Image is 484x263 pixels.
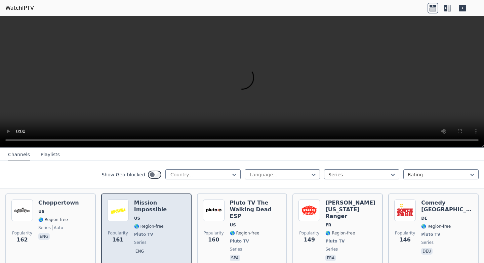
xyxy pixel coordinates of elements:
[421,240,434,245] span: series
[16,236,28,244] span: 162
[134,216,140,221] span: US
[134,232,153,237] span: Pluto TV
[325,247,338,252] span: series
[208,236,219,244] span: 160
[102,171,145,178] label: Show Geo-blocked
[230,222,236,228] span: US
[204,230,224,236] span: Popularity
[230,230,259,236] span: 🌎 Region-free
[421,224,451,229] span: 🌎 Region-free
[230,255,240,261] p: spa
[38,209,44,214] span: US
[134,224,164,229] span: 🌎 Region-free
[421,216,427,221] span: DE
[325,255,336,261] p: fra
[394,200,416,221] img: Comedy Central South Park
[134,240,147,245] span: series
[399,236,410,244] span: 146
[38,233,50,240] p: eng
[38,217,68,222] span: 🌎 Region-free
[203,200,225,221] img: Pluto TV The Walking Dead ESP
[107,200,129,221] img: Mission Impossible
[12,230,32,236] span: Popularity
[421,248,433,255] p: deu
[112,236,123,244] span: 161
[230,238,249,244] span: Pluto TV
[395,230,415,236] span: Popularity
[38,200,79,206] h6: Choppertown
[230,247,242,252] span: series
[230,200,281,220] h6: Pluto TV The Walking Dead ESP
[325,238,345,244] span: Pluto TV
[134,248,146,255] p: eng
[325,200,377,220] h6: [PERSON_NAME] [US_STATE] Ranger
[8,148,30,161] button: Channels
[134,200,186,213] h6: Mission Impossible
[299,230,319,236] span: Popularity
[421,232,440,237] span: Pluto TV
[108,230,128,236] span: Popularity
[5,4,34,12] a: WatchIPTV
[38,225,51,230] span: series
[11,200,33,221] img: Choppertown
[52,225,63,230] span: auto
[298,200,320,221] img: Walker Texas Ranger
[421,200,473,213] h6: Comedy [GEOGRAPHIC_DATA]
[325,222,331,228] span: FR
[304,236,315,244] span: 149
[325,230,355,236] span: 🌎 Region-free
[41,148,60,161] button: Playlists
